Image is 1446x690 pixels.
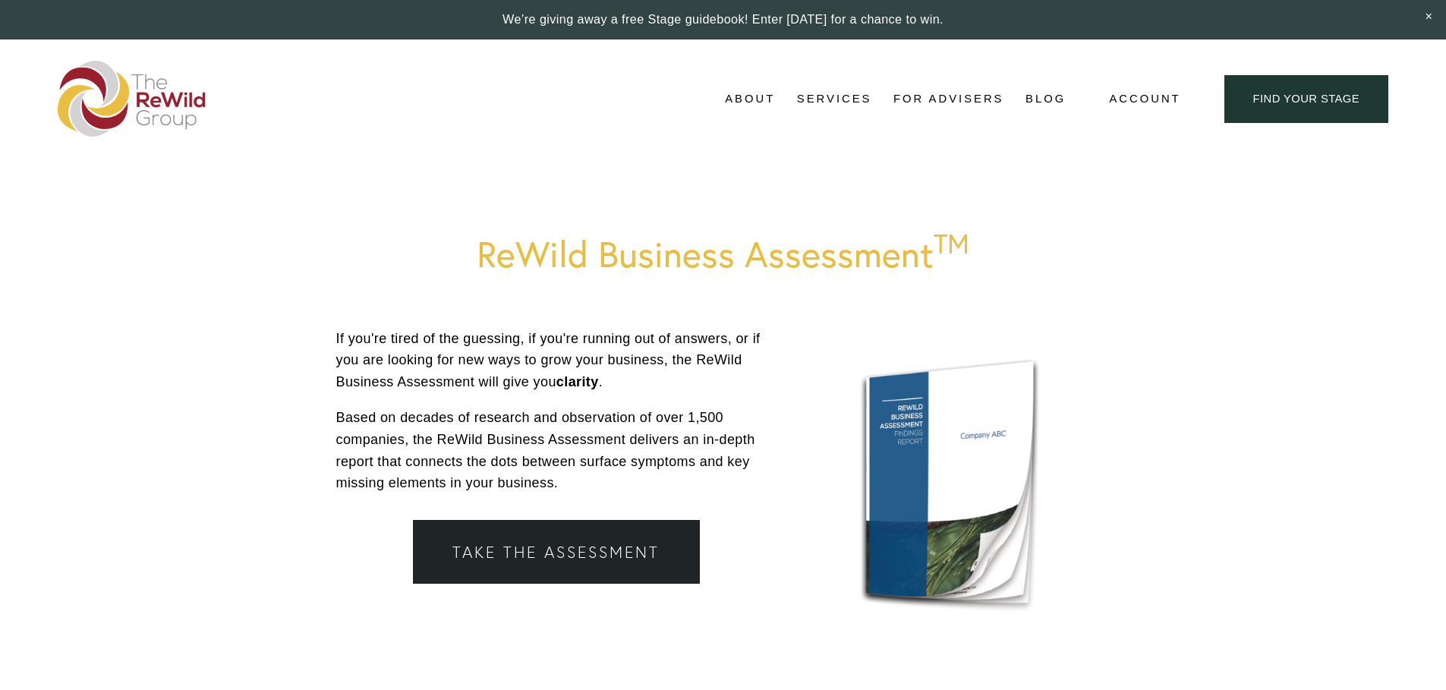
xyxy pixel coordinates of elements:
a: folder dropdown [725,88,775,111]
p: Based on decades of research and observation of over 1,500 companies, the ReWild Business Assessm... [336,407,777,494]
strong: clarity [556,374,599,389]
span: Services [797,89,872,109]
p: If you're tired of the guessing, if you're running out of answers, or if you are looking for new ... [336,328,777,393]
a: Take the Assessment [413,520,699,584]
a: For Advisers [893,88,1003,111]
img: The ReWild Group [58,61,206,137]
a: Blog [1025,88,1066,111]
sup: TM [934,227,969,260]
a: folder dropdown [797,88,872,111]
h1: ReWild Business Assessment [336,234,1110,274]
span: About [725,89,775,109]
a: Account [1109,89,1180,109]
a: find your stage [1224,75,1388,123]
